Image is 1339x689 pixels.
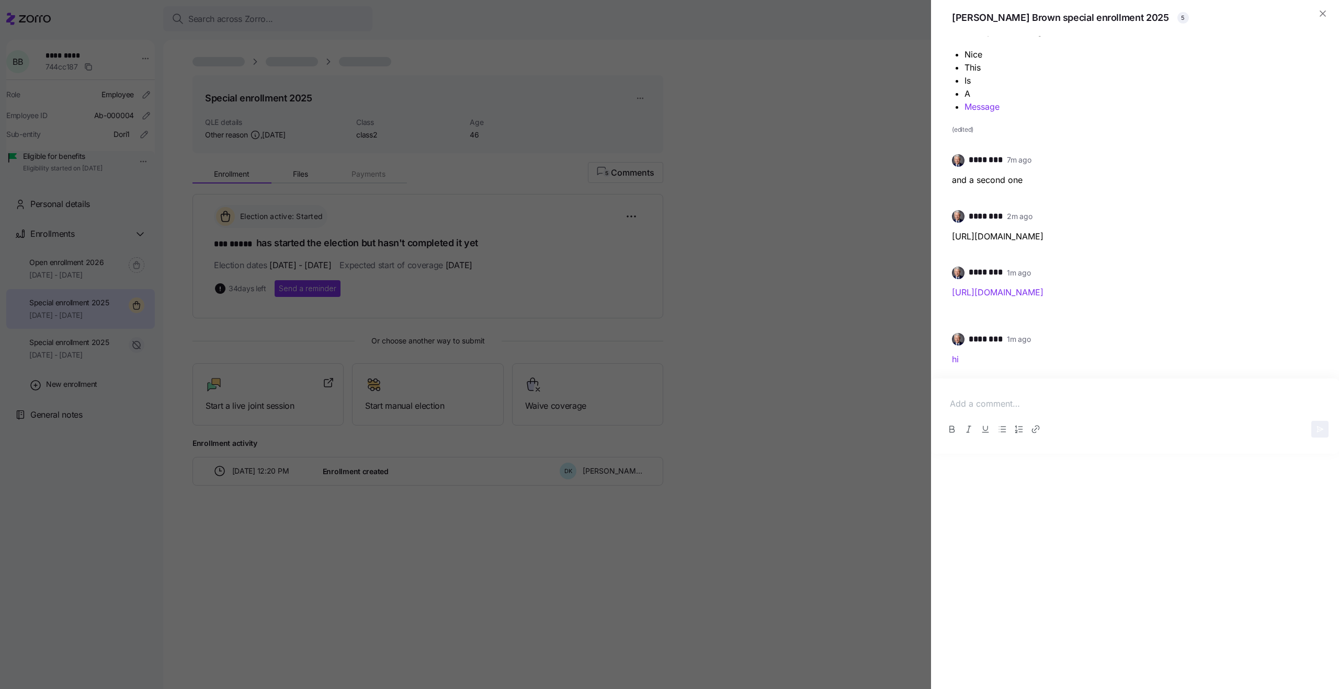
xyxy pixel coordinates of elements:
img: 1dcb4e5d-e04d-4770-96a8-8d8f6ece5bdc-1719926415027.jpeg [952,154,964,167]
img: 1dcb4e5d-e04d-4770-96a8-8d8f6ece5bdc-1719926415027.jpeg [952,333,964,346]
p: This [964,61,1318,74]
button: Bold [944,421,960,438]
img: 1dcb4e5d-e04d-4770-96a8-8d8f6ece5bdc-1719926415027.jpeg [952,210,964,223]
button: Underline [977,421,994,438]
span: 7m ago [1007,155,1031,165]
p: Nice [964,48,1318,61]
p: Is [964,74,1318,87]
p: [URL][DOMAIN_NAME] [952,230,1318,243]
span: 2m ago [1007,211,1032,222]
button: Italic [960,421,977,438]
u: first message [992,26,1048,37]
span: 5 [1181,12,1185,24]
span: 1m ago [1007,268,1030,278]
button: Link [1027,421,1044,438]
button: Bullet list [994,421,1011,438]
img: 1dcb4e5d-e04d-4770-96a8-8d8f6ece5bdc-1719926415027.jpeg [952,267,964,279]
button: Ordered list [1011,421,1027,438]
a: Message [964,101,1000,112]
span: (edited) [952,125,1318,134]
a: hi [952,354,959,364]
p: A [964,87,1318,100]
span: [PERSON_NAME] Brown special enrollment 2025 [952,10,1169,26]
a: [URL][DOMAIN_NAME] [952,287,1043,297]
p: and a second one [952,174,1318,187]
span: 1m ago [1007,334,1030,344]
